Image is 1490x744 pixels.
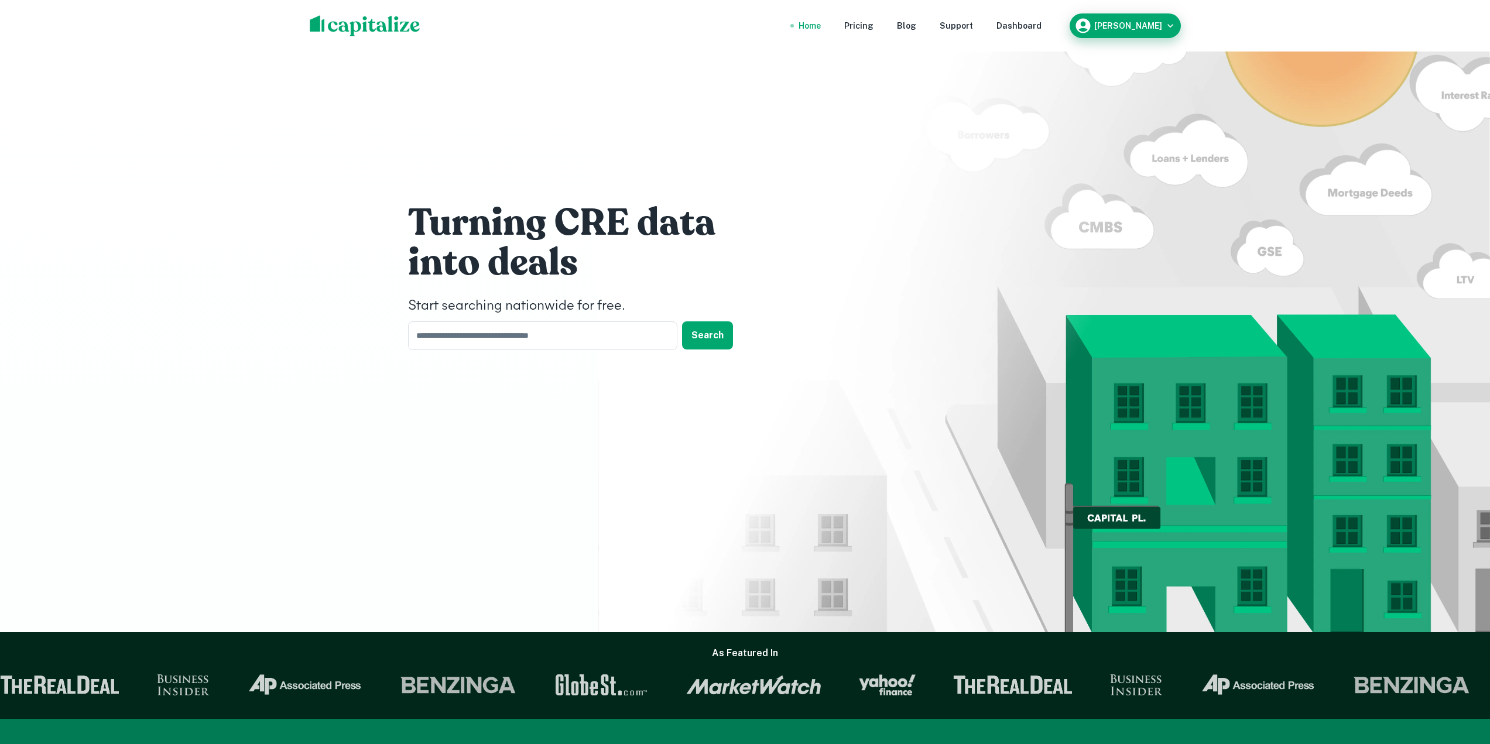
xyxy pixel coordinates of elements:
[940,19,973,32] a: Support
[503,675,638,695] img: Market Watch
[712,646,778,660] h6: As Featured In
[1431,650,1490,707] iframe: Chat Widget
[1324,674,1419,695] img: GlobeSt
[682,321,733,349] button: Search
[799,19,821,32] a: Home
[897,19,916,32] a: Blog
[770,676,890,694] img: The Real Deal
[676,674,732,695] img: Yahoo Finance
[64,674,179,695] img: Associated Press
[1170,674,1287,695] img: Benzinga
[1070,13,1181,38] button: [PERSON_NAME]
[927,674,980,695] img: Business Insider
[408,296,759,317] h4: Start searching nationwide for free.
[217,674,334,695] img: Benzinga
[408,200,759,246] h1: Turning CRE data
[1094,22,1162,30] h6: [PERSON_NAME]
[844,19,874,32] a: Pricing
[996,19,1042,32] a: Dashboard
[310,15,420,36] img: capitalize-logo.png
[408,239,759,286] h1: into deals
[1018,674,1133,695] img: Associated Press
[371,674,466,695] img: GlobeSt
